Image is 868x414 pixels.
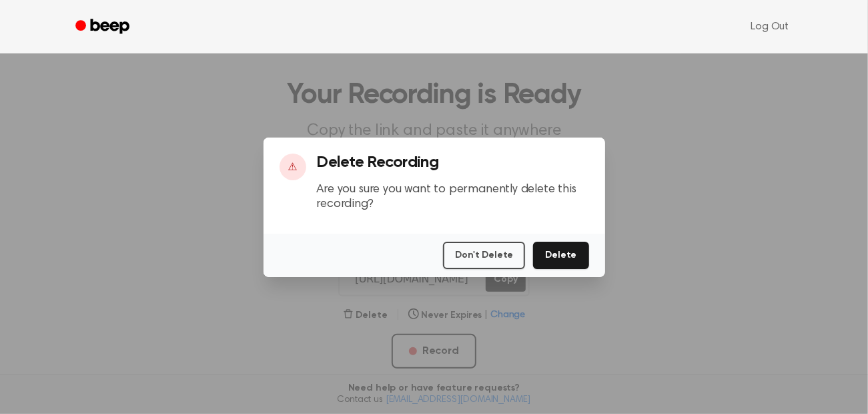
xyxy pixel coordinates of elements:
p: Are you sure you want to permanently delete this recording? [317,182,589,212]
button: Don't Delete [443,242,525,269]
h3: Delete Recording [317,154,589,172]
a: Log Out [738,11,803,43]
a: Beep [66,14,141,40]
button: Delete [533,242,588,269]
div: ⚠ [280,154,306,180]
